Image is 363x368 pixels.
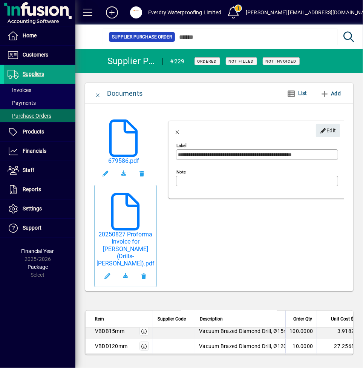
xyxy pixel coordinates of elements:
a: Settings [4,199,75,218]
div: #229 [170,55,185,67]
button: Edit [98,267,116,285]
span: Purchase Orders [8,113,51,119]
a: Customers [4,46,75,64]
span: Supplier Code [158,315,186,323]
span: Staff [23,167,34,173]
a: Staff [4,161,75,180]
a: Invoices [4,84,75,97]
button: Remove [133,164,151,182]
button: List [281,87,313,100]
a: Download [115,164,133,182]
button: Close [168,121,187,140]
span: Invoices [8,87,31,93]
td: 100.0000 [285,324,317,339]
td: 3.9182 [317,324,358,339]
span: Settings [23,205,42,212]
td: 10.0000 [285,339,317,354]
button: Add [317,87,344,100]
button: Close [89,84,107,103]
span: List [298,90,307,96]
span: Not Filled [229,59,254,64]
a: Purchase Orders [4,109,75,122]
span: Financials [23,148,46,154]
div: VBDD120mm [95,342,127,350]
div: Documents [107,87,142,100]
span: Home [23,32,37,38]
a: Home [4,26,75,45]
button: Profile [124,6,148,19]
span: Reports [23,186,41,192]
button: Add [100,6,124,19]
span: Add [320,87,341,100]
span: Support [23,225,41,231]
span: Ordered [198,59,217,64]
span: Order Qty [293,315,312,323]
a: Reports [4,180,75,199]
a: Support [4,219,75,238]
a: Financials [4,142,75,161]
span: Vacuum Brazed Diamond Drill, Ø15mm, M14 with plastic tube [199,327,347,335]
span: Suppliers [23,71,44,77]
span: Package [28,264,48,270]
span: Vacuum Brazed Diamond Drill, Ø120mm, M14 [199,342,309,350]
span: Not Invoiced [266,59,297,64]
span: Products [23,129,44,135]
span: Customers [23,52,48,58]
a: Download [116,267,135,285]
span: Item [95,315,104,323]
button: Edit [316,124,340,137]
a: Products [4,123,75,141]
td: 27.2568 [317,339,358,354]
span: Financial Year [21,248,54,254]
button: Edit [96,164,115,182]
a: 20250827 Proforma Invoice for [PERSON_NAME] (Drills-[PERSON_NAME]).pdf [96,231,155,267]
a: Payments [4,97,75,109]
span: Unit Cost $ [331,315,354,323]
span: Description [200,315,223,323]
span: Supplier Purchase Order [112,33,172,41]
mat-label: Note [176,169,186,175]
div: Supplier Purchase Order [107,55,155,67]
span: Edit [320,124,336,137]
span: Payments [8,100,36,106]
button: Remove [135,267,153,285]
div: Everdry Waterproofing Limited [148,6,221,18]
div: VBDB15mm [95,327,124,335]
mat-label: Label [176,143,187,148]
a: 679586.pdf [96,157,151,164]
